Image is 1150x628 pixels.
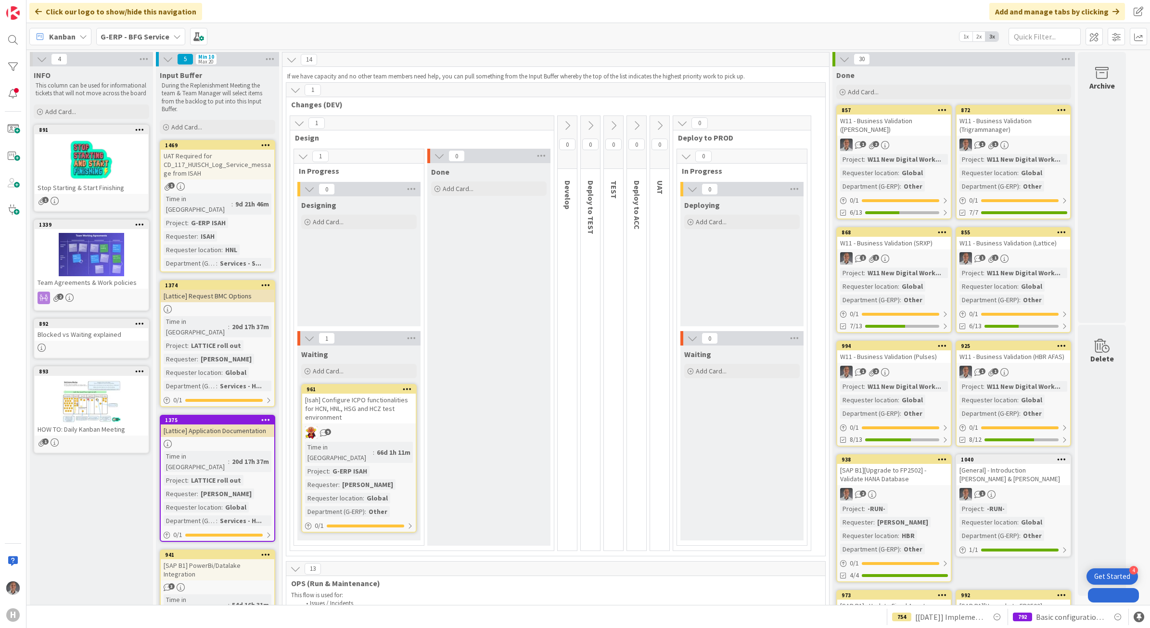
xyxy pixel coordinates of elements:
[164,502,221,513] div: Requester location
[840,252,853,265] img: PS
[864,268,865,278] span: :
[221,502,223,513] span: :
[864,154,865,165] span: :
[305,426,318,439] img: LC
[301,384,417,533] a: 961[Isah] Configure ICPO functionalities for HCN, HNL, HSG and HCZ test environmentLCTime in [GEO...
[899,530,917,541] div: HBR
[959,503,983,514] div: Project
[1017,517,1019,527] span: :
[957,342,1070,363] div: 925W11 - Business Validation (HBR AFAS)
[840,530,898,541] div: Requester location
[957,228,1070,249] div: 855W11 - Business Validation (Lattice)
[873,368,879,374] span: 2
[864,381,865,392] span: :
[168,182,175,189] span: 1
[840,181,900,192] div: Department (G-ERP)
[979,368,985,374] span: 1
[837,464,951,485] div: [SAP B1][Upgrade to FP2502] - Validate HANA Database
[305,506,365,517] div: Department (G-ERP)
[873,141,879,147] span: 2
[850,435,862,445] span: 8/13
[161,141,274,179] div: 1469UAT Required for CD_117_HUISCH_Log_Service_message from ISAH
[840,381,864,392] div: Project
[957,488,1070,500] div: PS
[165,142,274,149] div: 1469
[840,517,873,527] div: Requester
[1021,408,1044,419] div: Other
[873,255,879,261] span: 1
[1019,295,1021,305] span: :
[164,475,187,486] div: Project
[956,454,1071,557] a: 1040[General] - Introduction [PERSON_NAME] & [PERSON_NAME]PSProject:-RUN-Requester location:Globa...
[217,515,264,526] div: Services - H...
[840,281,898,292] div: Requester location
[983,154,984,165] span: :
[961,107,1070,114] div: 872
[1021,295,1044,305] div: Other
[443,184,473,193] span: Add Card...
[373,447,374,458] span: :
[189,340,243,351] div: LATTICE roll out
[39,320,148,327] div: 892
[957,139,1070,151] div: PS
[1019,408,1021,419] span: :
[956,227,1071,333] a: 855W11 - Business Validation (Lattice)PSProject:W11 New Digital Work...Requester location:GlobalD...
[217,381,264,391] div: Services - H...
[216,258,217,269] span: :
[164,244,221,255] div: Requester location
[161,416,274,424] div: 1375
[900,181,901,192] span: :
[901,181,925,192] div: Other
[899,167,925,178] div: Global
[983,268,984,278] span: :
[900,295,901,305] span: :
[837,342,951,363] div: 994W11 - Business Validation (Pulses)
[957,350,1070,363] div: W11 - Business Validation (HBR AFAS)
[231,199,233,209] span: :
[1019,167,1045,178] div: Global
[42,197,49,203] span: 1
[837,350,951,363] div: W11 - Business Validation (Pulses)
[374,447,413,458] div: 66d 1h 11m
[957,422,1070,434] div: 0/1
[959,517,1017,527] div: Requester location
[898,530,899,541] span: :
[165,551,274,558] div: 941
[836,105,952,219] a: 857W11 - Business Validation ([PERSON_NAME])PSProject:W11 New Digital Work...Requester location:G...
[164,451,228,472] div: Time in [GEOGRAPHIC_DATA]
[228,321,230,332] span: :
[228,456,230,467] span: :
[959,181,1019,192] div: Department (G-ERP)
[161,281,274,302] div: 1374[Lattice] Request BMC Options
[161,290,274,302] div: [Lattice] Request BMC Options
[959,252,972,265] img: PS
[961,343,1070,349] div: 925
[35,220,148,289] div: 1339Team Agreements & Work policies
[957,455,1070,485] div: 1040[General] - Introduction [PERSON_NAME] & [PERSON_NAME]
[840,366,853,378] img: PS
[302,385,416,394] div: 961
[165,282,274,289] div: 1374
[840,544,900,554] div: Department (G-ERP)
[836,227,952,333] a: 868W11 - Business Validation (SRXP)PSProject:W11 New Digital Work...Requester location:GlobalDepa...
[837,366,951,378] div: PS
[221,367,223,378] span: :
[164,515,216,526] div: Department (G-ERP)
[837,308,951,320] div: 0/1
[865,381,944,392] div: W11 New Digital Work...
[979,490,985,497] span: 1
[959,154,983,165] div: Project
[329,466,330,476] span: :
[957,106,1070,115] div: 872
[35,126,148,134] div: 891
[957,464,1070,485] div: [General] - Introduction [PERSON_NAME] & [PERSON_NAME]
[160,415,275,542] a: 1375[Lattice] Application DocumentationTime in [GEOGRAPHIC_DATA]:20d 17h 37mProject:LATTICE roll ...
[187,218,189,228] span: :
[165,417,274,423] div: 1375
[860,490,866,497] span: 2
[221,244,223,255] span: :
[901,408,925,419] div: Other
[957,544,1070,556] div: 1/1
[864,503,865,514] span: :
[198,488,254,499] div: [PERSON_NAME]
